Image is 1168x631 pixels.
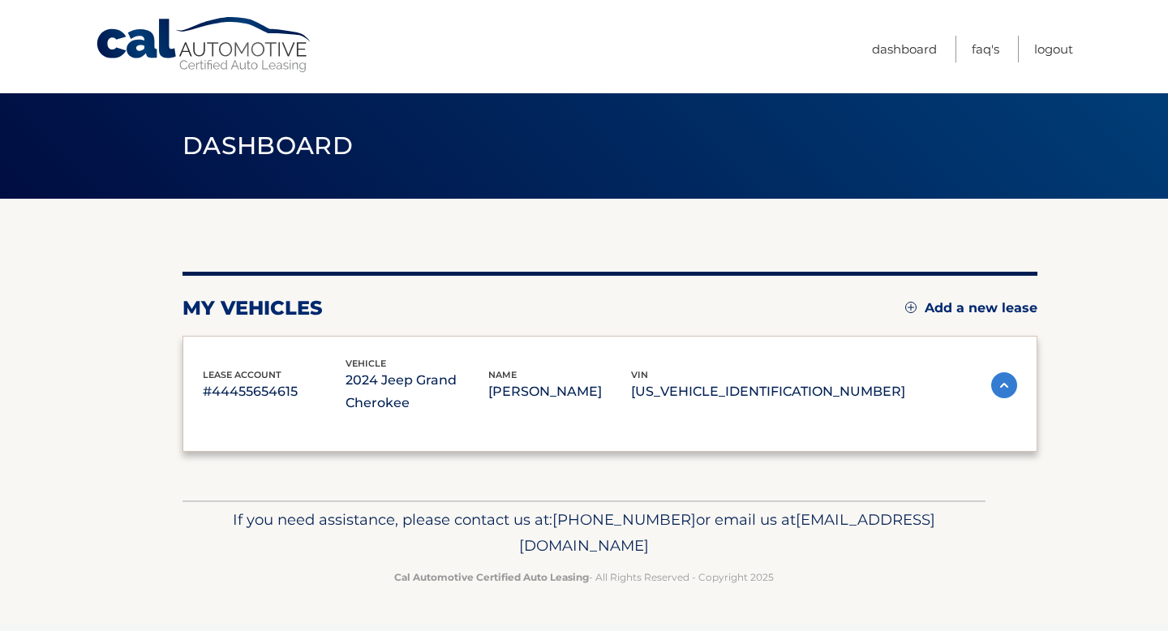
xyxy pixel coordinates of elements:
[95,16,314,74] a: Cal Automotive
[872,36,937,62] a: Dashboard
[488,369,517,380] span: name
[972,36,999,62] a: FAQ's
[193,507,975,559] p: If you need assistance, please contact us at: or email us at
[631,369,648,380] span: vin
[905,302,917,313] img: add.svg
[346,369,488,414] p: 2024 Jeep Grand Cherokee
[203,369,281,380] span: lease account
[631,380,905,403] p: [US_VEHICLE_IDENTIFICATION_NUMBER]
[346,358,386,369] span: vehicle
[552,510,696,529] span: [PHONE_NUMBER]
[394,571,589,583] strong: Cal Automotive Certified Auto Leasing
[991,372,1017,398] img: accordion-active.svg
[905,300,1037,316] a: Add a new lease
[488,380,631,403] p: [PERSON_NAME]
[1034,36,1073,62] a: Logout
[203,380,346,403] p: #44455654615
[182,296,323,320] h2: my vehicles
[182,131,353,161] span: Dashboard
[193,569,975,586] p: - All Rights Reserved - Copyright 2025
